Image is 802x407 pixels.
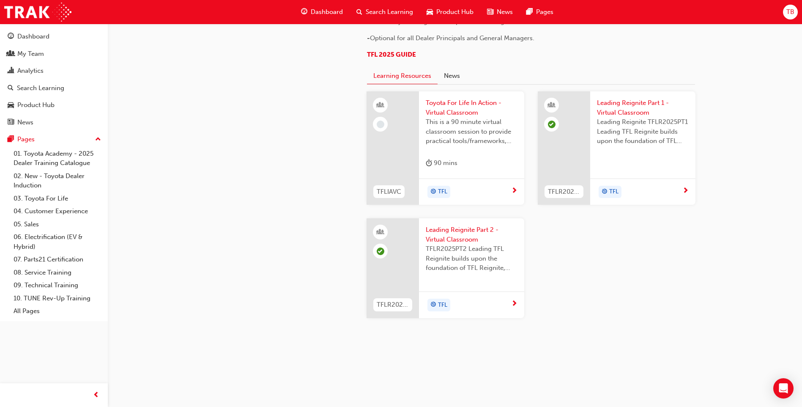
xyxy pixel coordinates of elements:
span: - [367,18,370,25]
span: car-icon [8,102,14,109]
span: search-icon [8,85,14,92]
a: Search Learning [3,80,104,96]
span: Mandatory Training for all Department Managers in [DATE]. [370,18,544,25]
a: 06. Electrification (EV & Hybrid) [10,231,104,253]
span: News [497,7,513,17]
span: - [367,34,370,42]
button: DashboardMy TeamAnalyticsSearch LearningProduct HubNews [3,27,104,132]
span: duration-icon [426,158,432,168]
a: 02. New - Toyota Dealer Induction [10,170,104,192]
button: TB [783,5,798,19]
a: All Pages [10,305,104,318]
span: next-icon [511,300,517,308]
span: This is a 90 minute virtual classroom session to provide practical tools/frameworks, behaviours a... [426,117,517,146]
span: Pages [536,7,553,17]
a: search-iconSearch Learning [350,3,420,21]
span: target-icon [430,300,436,311]
span: guage-icon [8,33,14,41]
span: TFL [438,187,447,197]
span: Toyota For Life In Action - Virtual Classroom [426,98,517,117]
span: chart-icon [8,67,14,75]
a: TFLR2025PT2Leading Reignite Part 2 - Virtual ClassroomTFLR2025PT2 Leading TFL Reignite builds upo... [367,218,524,318]
a: 09. Technical Training [10,279,104,292]
a: pages-iconPages [520,3,560,21]
a: My Team [3,46,104,62]
button: Learning Resources [367,68,438,85]
div: Open Intercom Messenger [773,378,794,399]
span: learningRecordVerb_ATTEND-icon [377,247,384,255]
span: Leading Reignite Part 1 - Virtual Classroom [597,98,689,117]
a: 07. Parts21 Certification [10,253,104,266]
a: 10. TUNE Rev-Up Training [10,292,104,305]
a: 04. Customer Experience [10,205,104,218]
div: Search Learning [17,83,64,93]
span: Optional for all Dealer Principals and General Managers. [370,34,534,42]
span: learningResourceType_INSTRUCTOR_LED-icon [378,227,383,238]
button: Pages [3,132,104,147]
a: 01. Toyota Academy - 2025 Dealer Training Catalogue [10,147,104,170]
div: 90 mins [426,158,457,168]
span: Product Hub [436,7,474,17]
span: TFLR2025PT2 Leading TFL Reignite builds upon the foundation of TFL Reignite, reaffirming our comm... [426,244,517,273]
span: target-icon [430,187,436,198]
span: TB [786,7,794,17]
a: TFLIAVCToyota For Life In Action - Virtual ClassroomThis is a 90 minute virtual classroom session... [367,91,524,205]
span: prev-icon [93,390,99,401]
a: news-iconNews [480,3,520,21]
a: 03. Toyota For Life [10,192,104,205]
span: Search Learning [366,7,413,17]
span: news-icon [487,7,493,17]
span: Leading Reignite Part 2 - Virtual Classroom [426,225,517,244]
span: guage-icon [301,7,307,17]
div: Analytics [17,66,44,76]
div: News [17,118,33,127]
span: Leading Reignite TFLR2025PT1 Leading TFL Reignite builds upon the foundation of TFL Reignite, rea... [597,117,689,146]
img: Trak [4,3,71,22]
span: learningResourceType_INSTRUCTOR_LED-icon [378,100,383,111]
span: news-icon [8,119,14,126]
span: learningRecordVerb_ATTEND-icon [548,121,556,128]
a: car-iconProduct Hub [420,3,480,21]
span: TFLR2025PT1 [548,187,580,197]
span: pages-icon [8,136,14,143]
span: TFL [438,300,447,310]
a: News [3,115,104,130]
div: Dashboard [17,32,49,41]
span: search-icon [356,7,362,17]
span: Dashboard [311,7,343,17]
a: 05. Sales [10,218,104,231]
div: My Team [17,49,44,59]
span: learningResourceType_INSTRUCTOR_LED-icon [549,100,555,111]
a: 08. Service Training [10,266,104,279]
a: Product Hub [3,97,104,113]
a: guage-iconDashboard [294,3,350,21]
span: learningRecordVerb_NONE-icon [377,121,384,128]
a: Analytics [3,63,104,79]
a: TFL 2025 GUIDE [367,51,416,58]
span: TFLIAVC [377,187,401,197]
span: TFLR2025PT2 [377,300,409,310]
button: News [438,68,466,84]
a: TFLR2025PT1Leading Reignite Part 1 - Virtual ClassroomLeading Reignite TFLR2025PT1 Leading TFL Re... [538,91,695,205]
div: Product Hub [17,100,55,110]
span: pages-icon [526,7,533,17]
span: up-icon [95,134,101,145]
span: next-icon [511,187,517,195]
span: target-icon [602,187,608,198]
a: Dashboard [3,29,104,44]
span: people-icon [8,50,14,58]
span: car-icon [427,7,433,17]
span: next-icon [682,187,689,195]
div: Pages [17,135,35,144]
span: TFL [609,187,619,197]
